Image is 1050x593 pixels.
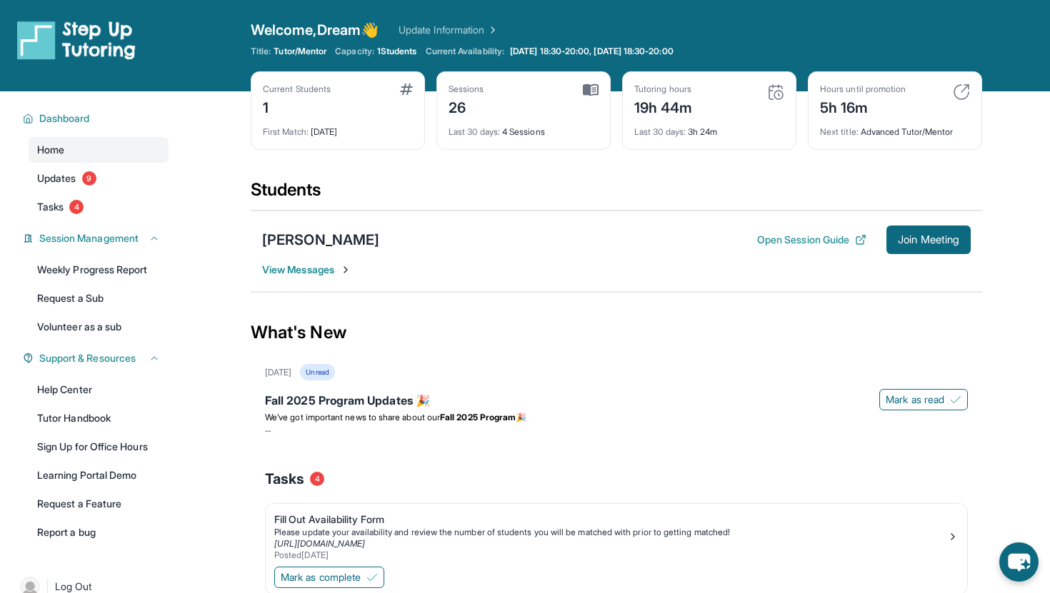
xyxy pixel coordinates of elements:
[426,46,504,57] span: Current Availability:
[262,230,379,250] div: [PERSON_NAME]
[507,46,676,57] a: [DATE] 18:30-20:00, [DATE] 18:30-20:00
[634,126,686,137] span: Last 30 days :
[37,143,64,157] span: Home
[449,83,484,95] div: Sessions
[29,137,169,163] a: Home
[263,83,331,95] div: Current Students
[757,233,866,247] button: Open Session Guide
[274,567,384,588] button: Mark as complete
[274,549,947,561] div: Posted [DATE]
[29,377,169,402] a: Help Center
[34,351,160,365] button: Support & Resources
[950,394,961,405] img: Mark as read
[29,462,169,488] a: Learning Portal Demo
[29,491,169,517] a: Request a Feature
[300,364,334,380] div: Unread
[265,367,291,378] div: [DATE]
[634,95,693,118] div: 19h 44m
[29,166,169,191] a: Updates9
[39,111,90,126] span: Dashboard
[340,264,351,275] img: Chevron-Right
[399,23,499,37] a: Update Information
[17,20,136,60] img: logo
[29,257,169,283] a: Weekly Progress Report
[39,351,136,365] span: Support & Resources
[29,314,169,340] a: Volunteer as a sub
[262,263,351,277] span: View Messages
[820,83,906,95] div: Hours until promotion
[449,126,500,137] span: Last 30 days :
[335,46,374,57] span: Capacity:
[265,392,968,412] div: Fall 2025 Program Updates 🎉
[898,235,959,244] span: Join Meeting
[516,412,526,422] span: 🎉
[265,469,304,489] span: Tasks
[879,389,968,410] button: Mark as read
[69,200,84,214] span: 4
[263,126,309,137] span: First Match :
[366,572,378,583] img: Mark as complete
[266,504,967,564] a: Fill Out Availability FormPlease update your availability and review the number of students you w...
[34,231,160,245] button: Session Management
[29,434,169,460] a: Sign Up for Office Hours
[377,46,417,57] span: 1 Students
[449,95,484,118] div: 26
[820,118,970,138] div: Advanced Tutor/Mentor
[37,171,76,186] span: Updates
[34,111,160,126] button: Dashboard
[251,20,379,40] span: Welcome, Dream 👋
[400,83,413,95] img: card
[634,118,784,138] div: 3h 24m
[29,194,169,220] a: Tasks4
[886,392,944,407] span: Mark as read
[767,83,784,101] img: card
[37,200,64,214] span: Tasks
[263,95,331,118] div: 1
[29,405,169,431] a: Tutor Handbook
[484,23,499,37] img: Chevron Right
[440,412,516,422] strong: Fall 2025 Program
[263,118,413,138] div: [DATE]
[953,83,970,101] img: card
[82,171,96,186] span: 9
[29,519,169,545] a: Report a bug
[265,412,440,422] span: We’ve got important news to share about our
[886,225,971,254] button: Join Meeting
[274,527,947,538] div: Please update your availability and review the number of students you will be matched with prior ...
[251,301,982,364] div: What's New
[251,178,982,210] div: Students
[449,118,599,138] div: 4 Sessions
[274,46,326,57] span: Tutor/Mentor
[281,570,361,584] span: Mark as complete
[583,83,599,96] img: card
[634,83,693,95] div: Tutoring hours
[820,95,906,118] div: 5h 16m
[820,126,859,137] span: Next title :
[274,538,365,549] a: [URL][DOMAIN_NAME]
[310,472,324,486] span: 4
[274,512,947,527] div: Fill Out Availability Form
[29,285,169,311] a: Request a Sub
[999,542,1039,582] button: chat-button
[251,46,271,57] span: Title:
[510,46,674,57] span: [DATE] 18:30-20:00, [DATE] 18:30-20:00
[39,231,139,245] span: Session Management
